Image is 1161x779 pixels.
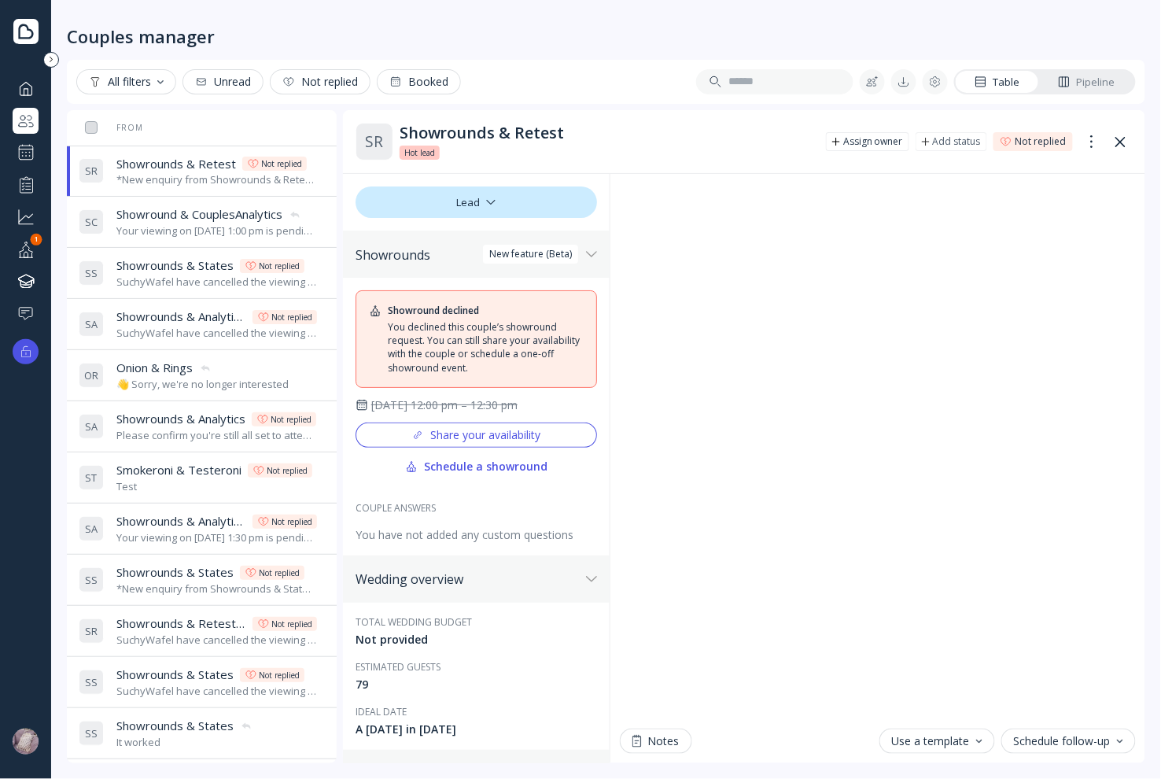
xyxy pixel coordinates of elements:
[116,308,246,325] span: Showrounds & Analytics3
[13,339,39,364] button: Upgrade options
[116,564,234,581] span: Showrounds & States
[116,326,317,341] div: SuchyWafel have cancelled the viewing scheduled for [DATE] 8:00 am
[271,618,312,630] div: Not replied
[411,429,540,441] div: Share your availability
[116,275,317,290] div: SuchyWafel have cancelled the viewing scheduled for [DATE] 12:00 pm.
[356,247,580,263] div: Showrounds
[261,157,302,170] div: Not replied
[892,735,982,748] div: Use a template
[389,76,448,88] div: Booked
[116,411,245,427] span: Showrounds & Analytics
[356,660,597,674] div: Estimated guests
[267,464,308,477] div: Not replied
[13,268,39,294] a: Knowledge hub
[356,615,597,629] div: Total wedding budget
[116,718,234,734] span: Showrounds & States
[79,209,104,234] div: S C
[116,684,317,699] div: SuchyWafel have cancelled the viewing scheduled for [DATE] 11:30 AM
[356,677,597,692] div: 79
[356,454,597,479] button: Schedule a showround
[356,186,597,218] div: Lead
[620,729,692,754] button: Notes
[79,465,104,490] div: S T
[116,530,317,545] div: Your viewing on [DATE] 1:30 pm is pending confirmation. The venue will approve or decline shortly...
[356,123,393,161] div: S R
[13,236,39,262] a: Your profile1
[79,312,104,337] div: S A
[13,236,39,262] div: Your profile
[843,135,903,148] div: Assign owner
[356,501,597,515] div: COUPLE ANSWERS
[116,666,234,683] span: Showrounds & States
[1015,135,1067,148] div: Not replied
[13,108,39,134] a: Couples manager
[879,729,995,754] button: Use a template
[271,413,311,426] div: Not replied
[79,122,143,133] div: From
[975,75,1020,90] div: Table
[116,479,312,494] div: Test
[116,257,234,274] span: Showrounds & States
[116,360,193,376] span: Onion & Rings
[259,260,300,272] div: Not replied
[116,223,317,238] div: Your viewing on [DATE] 1:00 pm is pending confirmation. The venue will approve or decline shortly...
[259,567,300,579] div: Not replied
[377,69,461,94] button: Booked
[271,311,312,323] div: Not replied
[116,735,252,750] div: It worked
[259,669,300,681] div: Not replied
[1014,735,1123,748] div: Schedule follow-up
[79,670,104,695] div: S S
[67,25,215,47] div: Couples manager
[404,146,435,159] span: Hot lead
[388,304,479,317] div: Showround declined
[13,172,39,198] a: Performance
[116,377,289,392] div: 👋 Sorry, we're no longer interested
[116,633,317,648] div: SuchyWafel have cancelled the viewing scheduled for [DATE] 11:00 AM
[79,618,104,644] div: S R
[405,460,547,473] div: Schedule a showround
[79,567,104,593] div: S S
[76,69,176,94] button: All filters
[116,513,246,530] span: Showrounds & Analytics1
[195,76,251,88] div: Unread
[356,632,597,648] div: Not provided
[270,69,370,94] button: Not replied
[1001,729,1136,754] button: Schedule follow-up
[400,124,813,142] div: Showrounds & Retest
[620,174,1136,719] iframe: Chat
[1058,75,1115,90] div: Pipeline
[79,516,104,541] div: S A
[282,76,358,88] div: Not replied
[79,414,104,439] div: S A
[116,156,236,172] span: Showrounds & Retest
[116,428,317,443] div: Please confirm you're still all set to attend your viewing at [GEOGRAPHIC_DATA] on [DATE] 12:00 pm
[31,234,42,246] div: 1
[371,397,518,413] div: [DATE] 12:00 pm – 12:30 pm
[116,462,241,478] span: Smokeroni & Testeroni
[356,527,597,543] div: You have not added any custom questions
[79,721,104,746] div: S S
[89,76,164,88] div: All filters
[356,722,597,737] div: A [DATE] in [DATE]
[13,140,39,165] a: Showrounds Scheduler
[356,705,597,718] div: Ideal date
[13,301,39,327] a: Help & support
[388,320,584,375] div: You declined this couple’s showround request. You can still share your availability with the coup...
[79,260,104,286] div: S S
[79,158,104,183] div: S R
[116,206,282,223] span: Showround & CouplesAnalytics
[13,204,39,230] a: Grow your business
[271,515,312,528] div: Not replied
[182,69,264,94] button: Unread
[13,76,39,102] a: Dashboard
[356,423,597,448] button: Share your availability
[632,735,680,748] div: Notes
[79,363,104,388] div: O R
